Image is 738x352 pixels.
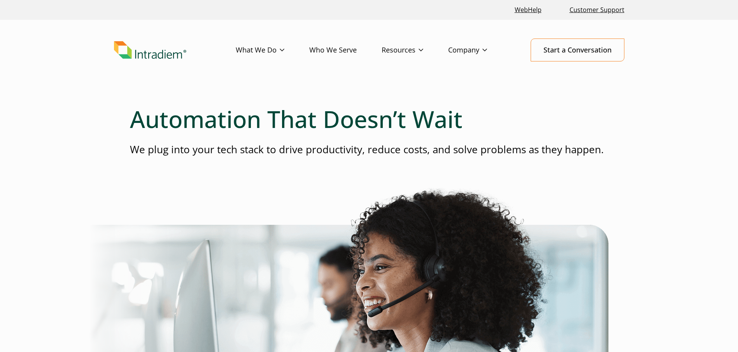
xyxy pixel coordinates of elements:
[114,41,236,59] a: Link to homepage of Intradiem
[130,105,608,133] h1: Automation That Doesn’t Wait
[130,142,608,157] p: We plug into your tech stack to drive productivity, reduce costs, and solve problems as they happen.
[236,39,309,61] a: What We Do
[114,41,186,59] img: Intradiem
[382,39,448,61] a: Resources
[531,39,624,61] a: Start a Conversation
[309,39,382,61] a: Who We Serve
[566,2,628,18] a: Customer Support
[512,2,545,18] a: Link opens in a new window
[448,39,512,61] a: Company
